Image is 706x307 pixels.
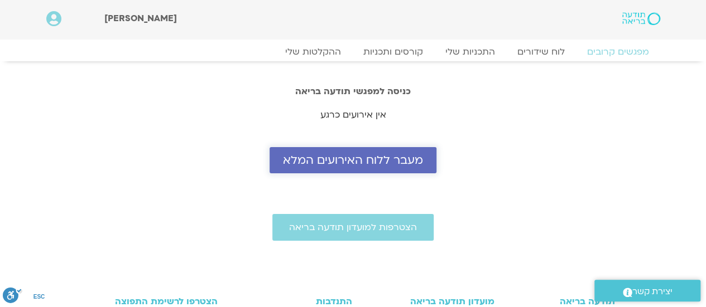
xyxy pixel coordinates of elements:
[46,46,660,57] nav: Menu
[35,86,671,96] h2: כניסה למפגשי תודעה בריאה
[272,214,434,241] a: הצטרפות למועדון תודעה בריאה
[434,46,506,57] a: התכניות שלי
[92,296,218,306] h3: הצטרפו לרשימת התפוצה
[35,108,671,123] p: אין אירועים כרגע
[104,12,177,25] span: [PERSON_NAME]
[363,296,494,306] h3: מועדון תודעה בריאה
[506,46,576,57] a: לוח שידורים
[283,154,423,167] span: מעבר ללוח האירועים המלא
[632,284,673,299] span: יצירת קשר
[352,46,434,57] a: קורסים ותכניות
[270,147,436,173] a: מעבר ללוח האירועים המלא
[274,46,352,57] a: ההקלטות שלי
[248,296,352,306] h3: התנדבות
[576,46,660,57] a: מפגשים קרובים
[506,296,615,306] h3: תודעה בריאה
[289,222,417,232] span: הצטרפות למועדון תודעה בריאה
[594,280,700,301] a: יצירת קשר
